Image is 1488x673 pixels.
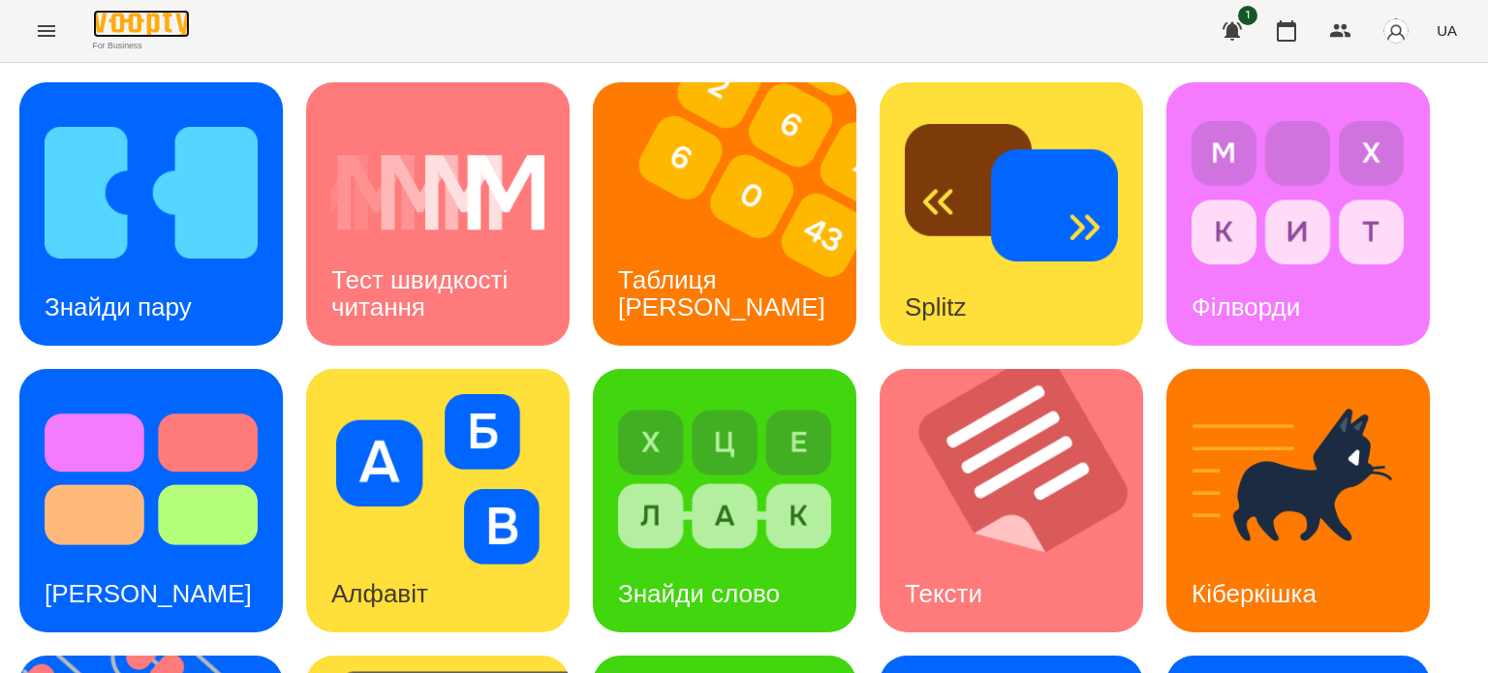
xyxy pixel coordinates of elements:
[45,579,252,608] h3: [PERSON_NAME]
[1192,292,1300,321] h3: Філворди
[618,579,780,608] h3: Знайди слово
[331,265,514,321] h3: Тест швидкості читання
[331,107,544,278] img: Тест швидкості читання
[45,292,192,321] h3: Знайди пару
[45,394,258,565] img: Тест Струпа
[880,369,1143,632] a: ТекстиТексти
[19,82,283,346] a: Знайди паруЗнайди пару
[306,369,570,632] a: АлфавітАлфавіт
[1437,20,1457,41] span: UA
[593,369,856,632] a: Знайди словоЗнайди слово
[19,369,283,632] a: Тест Струпа[PERSON_NAME]
[905,292,967,321] h3: Splitz
[93,40,190,52] span: For Business
[93,10,190,38] img: Voopty Logo
[45,107,258,278] img: Знайди пару
[1192,394,1405,565] img: Кіберкішка
[331,579,428,608] h3: Алфавіт
[618,265,825,321] h3: Таблиця [PERSON_NAME]
[593,82,856,346] a: Таблиця ШультеТаблиця [PERSON_NAME]
[23,8,70,54] button: Menu
[1192,579,1317,608] h3: Кіберкішка
[306,82,570,346] a: Тест швидкості читанняТест швидкості читання
[905,107,1118,278] img: Splitz
[880,82,1143,346] a: SplitzSplitz
[1382,17,1410,45] img: avatar_s.png
[618,394,831,565] img: Знайди слово
[1429,13,1465,48] button: UA
[905,579,982,608] h3: Тексти
[1166,369,1430,632] a: КіберкішкаКіберкішка
[880,369,1167,632] img: Тексти
[331,394,544,565] img: Алфавіт
[1166,82,1430,346] a: ФілвордиФілворди
[593,82,881,346] img: Таблиця Шульте
[1238,6,1257,25] span: 1
[1192,107,1405,278] img: Філворди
